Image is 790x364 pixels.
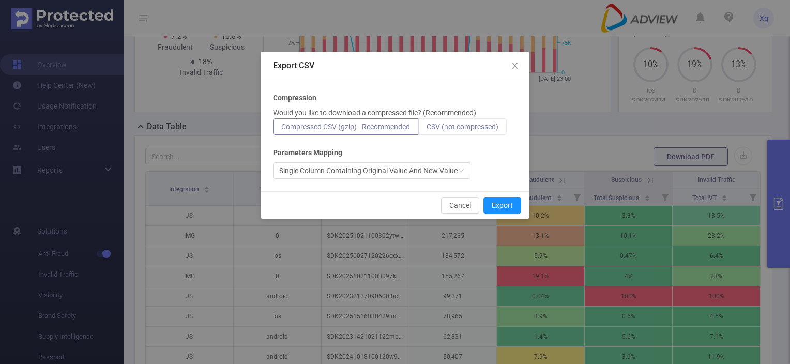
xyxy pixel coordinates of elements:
span: CSV (not compressed) [427,123,498,131]
b: Compression [273,93,316,103]
div: Single Column Containing Original Value And New Value [279,163,458,178]
span: Compressed CSV (gzip) - Recommended [281,123,410,131]
i: icon: down [458,168,464,175]
button: Close [500,52,529,81]
p: Would you like to download a compressed file? (Recommended) [273,108,476,118]
button: Export [483,197,521,214]
div: Export CSV [273,60,517,71]
i: icon: close [511,62,519,70]
b: Parameters Mapping [273,147,342,158]
button: Cancel [441,197,479,214]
